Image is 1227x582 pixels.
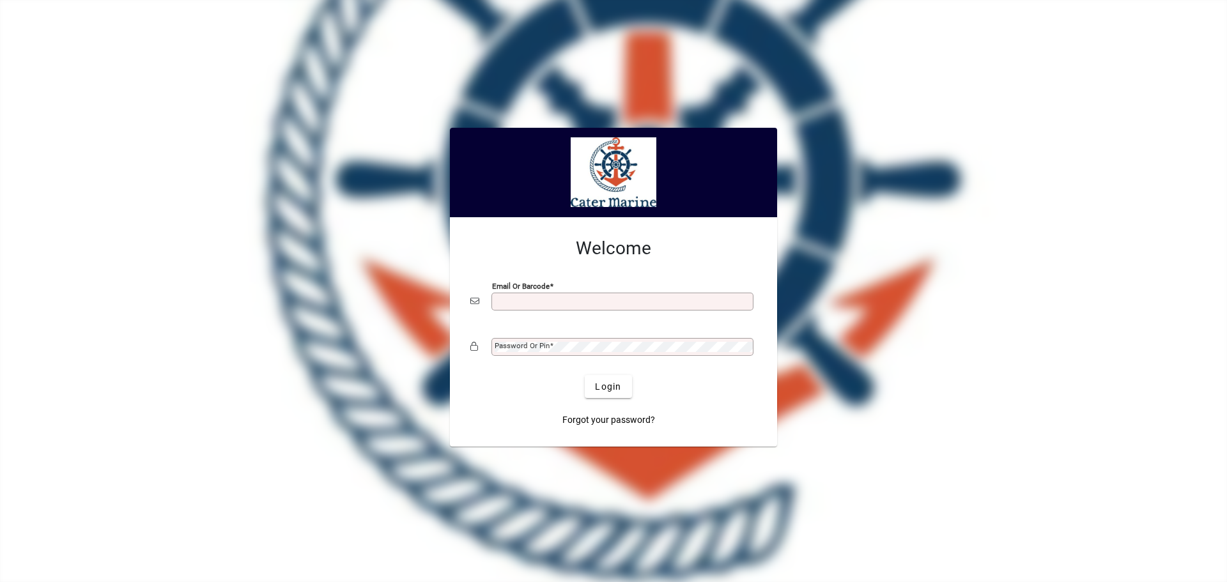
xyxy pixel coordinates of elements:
[495,341,550,350] mat-label: Password or Pin
[470,238,757,259] h2: Welcome
[557,408,660,431] a: Forgot your password?
[492,282,550,291] mat-label: Email or Barcode
[585,375,631,398] button: Login
[562,413,655,427] span: Forgot your password?
[595,380,621,394] span: Login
